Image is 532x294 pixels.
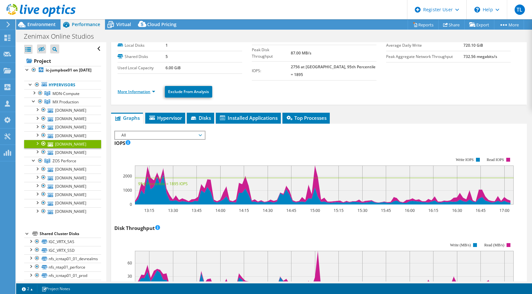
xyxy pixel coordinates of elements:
[386,42,463,49] label: Average Daily Write
[165,86,212,98] a: Exclude From Analysis
[130,202,132,207] text: 0
[114,139,130,147] h3: IOPS
[463,54,497,59] b: 732.56 megabits/s
[334,208,344,213] text: 15:15
[24,263,101,271] a: nfs_ntap01_perforce
[474,7,480,13] svg: \n
[24,66,101,74] a: ic-jumpbox01 on [DATE]
[24,199,101,207] a: [DOMAIN_NAME]
[24,238,101,246] a: IGC_VRTX_SAS
[118,65,166,71] label: Used Local Capacity
[405,208,415,213] text: 16:00
[24,98,101,106] a: MX Production
[166,54,168,59] b: 5
[494,20,524,30] a: More
[239,208,249,213] text: 14:15
[24,106,101,114] a: [DOMAIN_NAME]
[450,243,471,247] text: Write (MB/s)
[215,208,225,213] text: 14:00
[24,165,101,174] a: [DOMAIN_NAME]
[138,181,188,186] text: 95th Percentile = 1895 IOPS
[286,115,327,121] span: Top Processes
[291,64,375,77] b: 2756 at [GEOGRAPHIC_DATA], 95th Percentile = 1895
[463,43,483,48] b: 720.10 GiB
[515,5,525,15] span: TL
[24,131,101,140] a: [DOMAIN_NAME]
[499,208,509,213] text: 17:00
[123,173,132,179] text: 2000
[24,246,101,254] a: IGC_VRTX_SSD
[24,254,101,263] a: nfs_icntap01_01_devrealms
[286,208,296,213] text: 14:45
[72,21,100,27] span: Performance
[484,243,504,247] text: Read (MB/s)
[118,42,166,49] label: Local Disks
[464,20,494,30] a: Export
[190,115,211,121] span: Disks
[408,20,439,30] a: Reports
[128,260,132,266] text: 60
[252,47,291,60] label: Peak Disk Throughput
[118,53,166,60] label: Shared Disks
[24,148,101,156] a: [DOMAIN_NAME]
[37,285,75,293] a: Project Notes
[24,271,101,280] a: nfs_icntap01_01_prod
[147,21,176,27] span: Cloud Pricing
[24,157,101,165] a: ZOS Perforce
[381,208,391,213] text: 15:45
[452,208,462,213] text: 16:30
[263,208,273,213] text: 14:30
[428,208,438,213] text: 16:15
[24,89,101,98] a: MDN-Compute
[118,89,155,94] a: More Information
[52,158,76,164] span: ZOS Perforce
[310,208,320,213] text: 15:00
[24,182,101,190] a: [DOMAIN_NAME]
[168,208,178,213] text: 13:30
[24,56,101,66] a: Project
[128,273,132,279] text: 30
[52,99,79,105] span: MX Production
[24,115,101,123] a: [DOMAIN_NAME]
[24,174,101,182] a: [DOMAIN_NAME]
[192,208,202,213] text: 13:45
[456,157,474,162] text: Write IOPS
[21,33,104,40] h1: Zenimax Online Studios
[24,207,101,216] a: [DOMAIN_NAME]
[17,285,37,293] a: 2
[219,115,278,121] span: Installed Applications
[148,115,182,121] span: Hypervisor
[166,43,168,48] b: 1
[46,67,91,73] b: ic-jumpbox01 on [DATE]
[52,91,80,96] span: MDN-Compute
[166,65,181,71] b: 6.00 GiB
[144,208,154,213] text: 13:15
[291,50,311,56] b: 87.00 MB/s
[357,208,367,213] text: 15:30
[114,115,140,121] span: Graphs
[123,187,132,193] text: 1000
[24,81,101,89] a: Hypervisors
[24,140,101,148] a: [DOMAIN_NAME]
[118,131,201,139] span: All
[27,21,56,27] span: Environment
[116,21,131,27] span: Virtual
[40,230,101,238] div: Shared Cluster Disks
[114,224,160,232] h3: Disk Throughput
[438,20,465,30] a: Share
[24,190,101,199] a: [DOMAIN_NAME]
[24,280,101,288] a: nfs_icntap01_01_templates
[252,68,291,74] label: IOPS:
[24,123,101,131] a: [DOMAIN_NAME]
[476,208,486,213] text: 16:45
[386,53,463,60] label: Peak Aggregate Network Throughput
[487,157,504,162] text: Read IOPS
